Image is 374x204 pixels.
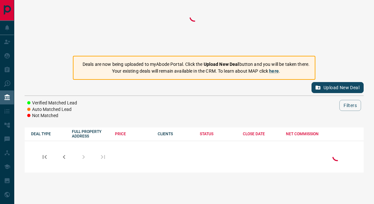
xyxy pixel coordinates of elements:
[243,132,279,136] div: CLOSE DATE
[312,82,364,93] button: Upload New Deal
[31,132,65,136] div: DEAL TYPE
[27,113,77,119] li: Not Matched
[286,132,325,136] div: NET COMMISSION
[83,68,310,75] p: Your existing deals will remain available in the CRM. To learn about MAP click .
[115,132,151,136] div: PRICE
[339,100,361,111] button: Filters
[331,150,344,164] div: Loading
[27,106,77,113] li: Auto Matched Lead
[72,129,108,138] div: FULL PROPERTY ADDRESS
[200,132,237,136] div: STATUS
[204,62,239,67] strong: Upload New Deal
[158,132,193,136] div: CLIENTS
[269,68,279,74] a: here
[27,100,77,106] li: Verified Matched Lead
[188,10,201,49] div: Loading
[83,61,310,68] p: Deals are now being uploaded to myAbode Portal. Click the button and you will be taken there.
